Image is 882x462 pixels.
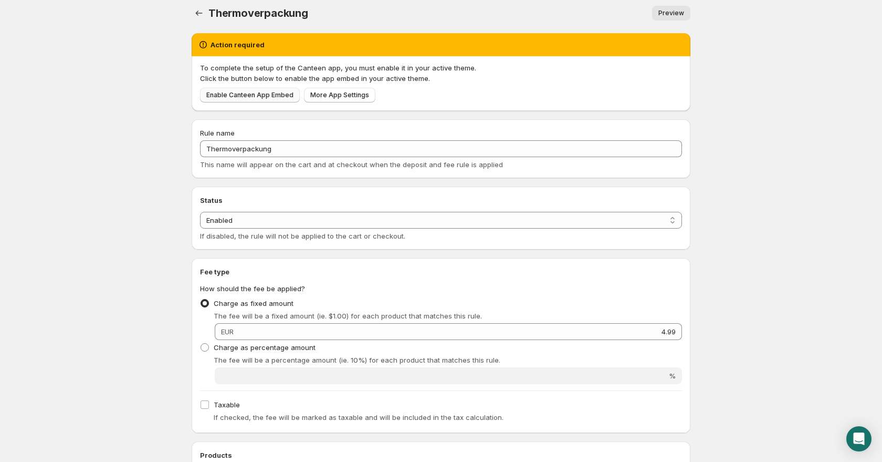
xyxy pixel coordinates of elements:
[200,266,682,277] h2: Fee type
[214,355,682,365] p: The fee will be a percentage amount (ie. 10%) for each product that matches this rule.
[214,312,482,320] span: The fee will be a fixed amount (ie. $1.00) for each product that matches this rule.
[310,91,369,99] span: More App Settings
[200,195,682,206] h2: Status
[200,232,405,240] span: If disabled, the rule will not be applied to the cart or checkout.
[214,299,293,307] span: Charge as fixed amount
[304,88,375,102] a: More App Settings
[200,73,682,84] p: Click the button below to enable the app embed in your active theme.
[658,9,684,17] span: Preview
[211,39,265,50] h2: Action required
[652,6,690,20] a: Preview
[208,7,308,19] span: Thermoverpackung
[192,6,206,20] button: Settings
[200,88,300,102] a: Enable Canteen App Embed
[200,129,235,137] span: Rule name
[214,343,316,352] span: Charge as percentage amount
[200,160,503,169] span: This name will appear on the cart and at checkout when the deposit and fee rule is applied
[214,413,503,422] span: If checked, the fee will be marked as taxable and will be included in the tax calculation.
[200,63,682,73] p: To complete the setup of the Canteen app, you must enable it in your active theme.
[669,372,676,380] span: %
[206,91,293,99] span: Enable Canteen App Embed
[846,426,871,451] div: Open Intercom Messenger
[221,327,234,336] span: EUR
[200,450,682,460] h2: Products
[200,284,305,293] span: How should the fee be applied?
[214,401,240,409] span: Taxable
